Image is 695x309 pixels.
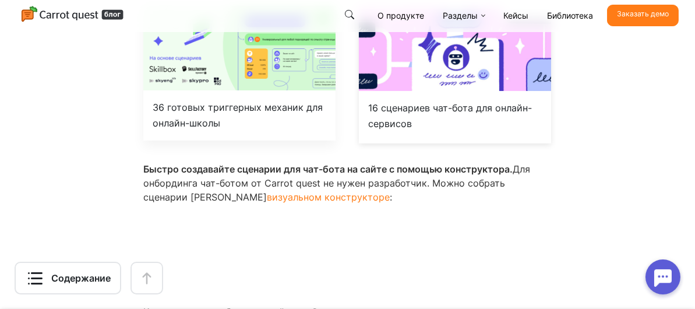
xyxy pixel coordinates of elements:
img: 36 готовых триггерных механик для онлайн-школы [143,6,336,90]
a: Заказать демо [607,5,679,26]
span: Я согласен [612,17,651,29]
a: визуальном конструкторе [267,191,390,203]
div: Мы используем cookies для улучшения работы сайта, анализа трафика и персонализации. Используя сай... [33,13,589,33]
div: 36 готовых триггерных механик для онлайн-школы [143,90,336,141]
a: 36 готовых триггерных механик для онлайн-школы 36 готовых триггерных механик для онлайн-школы [143,6,336,141]
a: О продукте [373,5,429,26]
a: Библиотека [542,5,598,26]
img: 16 сценариев чат-бота для онлайн-сервисов [359,9,551,91]
a: Разделы [438,5,489,26]
img: Carrot quest [21,6,124,23]
div: 16 сценариев чат-бота для онлайн-сервисов [359,91,551,141]
a: здесь [546,23,566,32]
span: Содержание [51,271,111,285]
a: Кейсы [499,5,533,26]
p: Для онбординга чат-ботом от Carrot quest не нужен разработчик. Можно собрать сценарии [PERSON_NAM... [143,162,551,204]
a: 16 сценариев чат-бота для онлайн-сервисов 16 сценариев чат-бота для онлайн-сервисов [359,9,551,144]
strong: Быстро создавайте сценарии для чат-бота на сайте с помощью конструктора. [143,163,513,175]
button: Я согласен [602,11,661,34]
